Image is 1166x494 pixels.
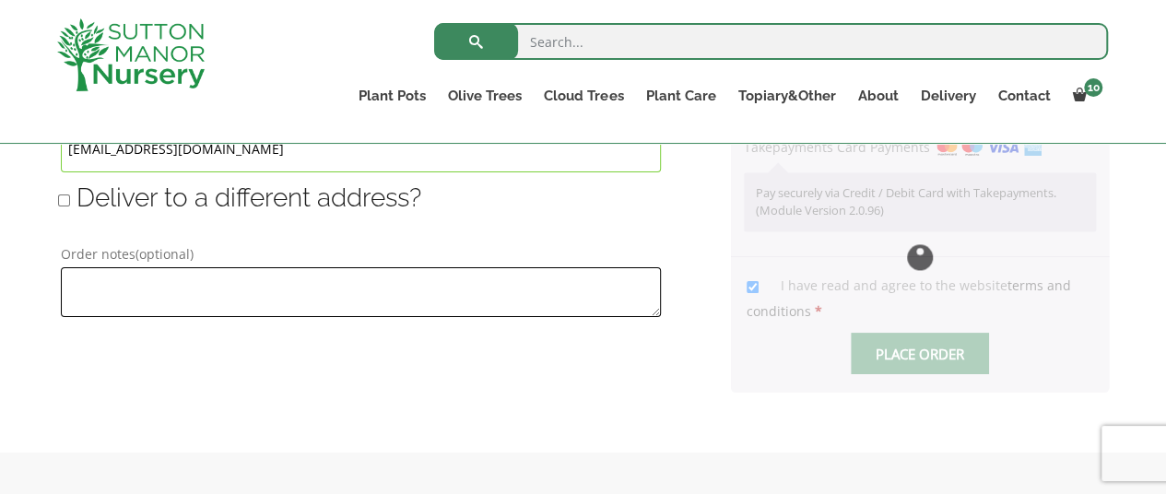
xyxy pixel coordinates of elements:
span: Deliver to a different address? [77,182,421,213]
a: About [846,83,909,109]
a: Cloud Trees [533,83,634,109]
input: Deliver to a different address? [58,194,70,206]
label: Order notes [61,241,661,267]
img: logo [57,18,205,91]
a: Contact [986,83,1061,109]
a: 10 [1061,83,1108,109]
input: Search... [434,23,1108,60]
span: (optional) [135,245,194,263]
span: 10 [1084,78,1102,97]
a: Plant Care [634,83,726,109]
a: Topiary&Other [726,83,846,109]
a: Olive Trees [437,83,533,109]
a: Delivery [909,83,986,109]
a: Plant Pots [347,83,437,109]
